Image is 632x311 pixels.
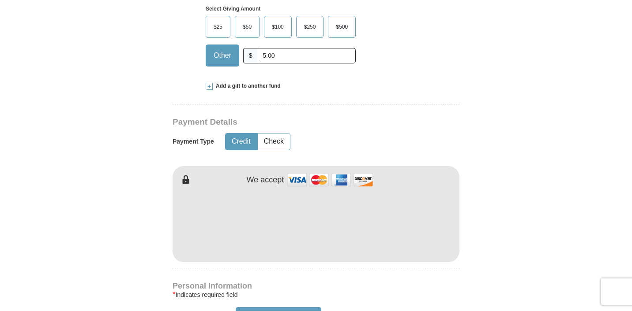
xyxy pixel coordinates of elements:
span: $ [243,48,258,63]
button: Check [258,133,290,150]
input: Other Amount [258,48,356,63]
h5: Payment Type [173,138,214,145]
h3: Payment Details [173,117,398,127]
span: $500 [331,20,352,33]
strong: Select Giving Amount [206,6,260,12]
span: $100 [267,20,288,33]
span: Add a gift to another fund [213,82,281,90]
span: $250 [300,20,320,33]
div: Indicates required field [173,289,459,300]
img: credit cards accepted [286,170,374,189]
span: $25 [209,20,227,33]
span: $50 [238,20,256,33]
button: Credit [226,133,257,150]
h4: We accept [247,175,284,185]
h4: Personal Information [173,282,459,289]
span: Other [209,49,236,62]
